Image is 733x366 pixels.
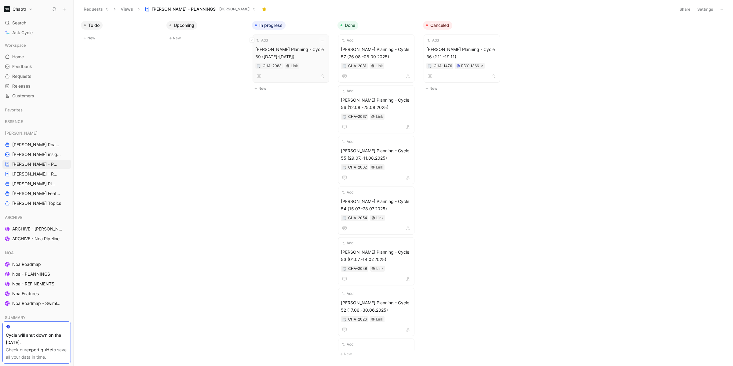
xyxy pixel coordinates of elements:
[4,6,10,12] img: Chaptr
[338,136,414,184] a: Add[PERSON_NAME] Planning - Cycle 55 (29.07.-11.08.2025)Link
[342,216,346,220] img: 🗒️
[12,271,50,277] span: Noa - PLANNINGS
[338,85,414,133] a: Add[PERSON_NAME] Planning - Cycle 56 (12.08.-25.08.2025)Link
[342,115,346,119] img: 🗒️
[6,332,67,346] div: Cycle will shut down on the [DATE].
[2,169,71,179] a: [PERSON_NAME] - REFINEMENTS
[2,117,71,126] div: ESSENCE
[13,6,26,12] h1: Chaptr
[342,64,346,68] img: 🗒️
[341,341,354,347] button: Add
[341,350,412,364] span: [PERSON_NAME] Planning - Cycle 51 ([DATE]-[DATE])
[166,34,247,42] button: New
[12,171,59,177] span: [PERSON_NAME] - REFINEMENTS
[421,18,506,95] div: CanceledNew
[376,316,383,322] div: Link
[81,34,162,42] button: New
[376,164,383,170] div: Link
[335,18,421,361] div: DoneNew
[2,28,71,37] a: Ask Cycle
[342,317,346,321] div: 🗒️
[12,63,32,70] span: Feedback
[338,237,414,285] a: Add[PERSON_NAME] Planning - Cycle 53 (01.07.-14.07.2025)Link
[341,88,354,94] button: Add
[12,190,63,197] span: [PERSON_NAME] Features
[6,346,67,361] div: Check our to save all your data in time.
[428,64,432,68] img: 🗒️
[337,21,358,30] button: Done
[341,198,412,212] span: [PERSON_NAME] Planning - Cycle 54 (15.07.-28.07.2025)
[2,160,71,169] a: [PERSON_NAME] - PLANNINGS
[81,5,112,14] button: Requests
[142,5,259,14] button: [PERSON_NAME] - PLANNINGS[PERSON_NAME]
[2,213,71,243] div: ARCHIVEARCHIVE - [PERSON_NAME] PipelineARCHIVE - Noa Pipeline
[342,267,346,271] img: 🗒️
[2,248,71,257] div: NOA
[341,147,412,162] span: [PERSON_NAME] Planning - Cycle 55 (29.07.-11.08.2025)
[341,46,412,60] span: [PERSON_NAME] Planning - Cycle 57 (26.08.-08.09.2025)
[338,34,414,83] a: Add[PERSON_NAME] Planning - Cycle 57 (26.08.-08.09.2025)Link
[2,41,71,50] div: Workspace
[12,161,59,167] span: [PERSON_NAME] - PLANNINGS
[255,46,326,60] span: [PERSON_NAME] Planning - Cycle 59 ([DATE]-[DATE])
[2,5,34,13] button: ChaptrChaptr
[257,64,261,68] img: 🗒️
[348,63,366,69] div: CHA-2081
[341,37,354,43] button: Add
[341,139,354,145] button: Add
[376,114,383,120] div: Link
[252,21,286,30] button: In progress
[152,6,216,12] span: [PERSON_NAME] - PLANNINGS
[263,63,282,69] div: CHA-2083
[677,5,693,13] button: Share
[338,187,414,235] a: Add[PERSON_NAME] Planning - Cycle 54 (15.07.-28.07.2025)Link
[5,214,23,220] span: ARCHIVE
[2,62,71,71] a: Feedback
[12,291,39,297] span: Noa Features
[341,96,412,111] span: [PERSON_NAME] Planning - Cycle 56 (12.08.-25.08.2025)
[348,164,367,170] div: CHA-2062
[461,63,479,69] div: RDY-1366
[376,63,383,69] div: Link
[26,347,52,352] a: export guide
[342,165,346,169] div: 🗒️
[342,114,346,119] button: 🗒️
[12,142,60,148] span: [PERSON_NAME] Roadmap - open items
[12,200,61,206] span: [PERSON_NAME] Topics
[426,46,497,60] span: [PERSON_NAME] Planning - Cycle 36 (?.11.-19.11)
[423,85,504,92] button: New
[12,281,54,287] span: Noa - REFINEMENTS
[81,21,103,30] button: To do
[2,18,71,27] div: Search
[434,63,452,69] div: CHA-1476
[259,22,283,28] span: In progress
[2,82,71,91] a: Releases
[428,64,432,68] button: 🗒️
[174,22,194,28] span: Upcoming
[5,107,23,113] span: Favorites
[12,19,26,27] span: Search
[219,6,250,12] span: [PERSON_NAME]
[2,234,71,243] a: ARCHIVE - Noa Pipeline
[423,21,452,30] button: Canceled
[166,21,197,30] button: Upcoming
[12,236,60,242] span: ARCHIVE - Noa Pipeline
[250,18,335,95] div: In progressNew
[2,213,71,222] div: ARCHIVE
[2,299,71,308] a: Noa Roadmap - Swimlanes
[2,179,71,188] a: [PERSON_NAME] Pipeline
[5,42,26,48] span: Workspace
[342,318,346,321] img: 🗒️
[78,18,164,45] div: To doNew
[2,129,71,138] div: [PERSON_NAME]
[341,248,412,263] span: [PERSON_NAME] Planning - Cycle 53 (01.07.-14.07.2025)
[2,199,71,208] a: [PERSON_NAME] Topics
[257,64,261,68] button: 🗒️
